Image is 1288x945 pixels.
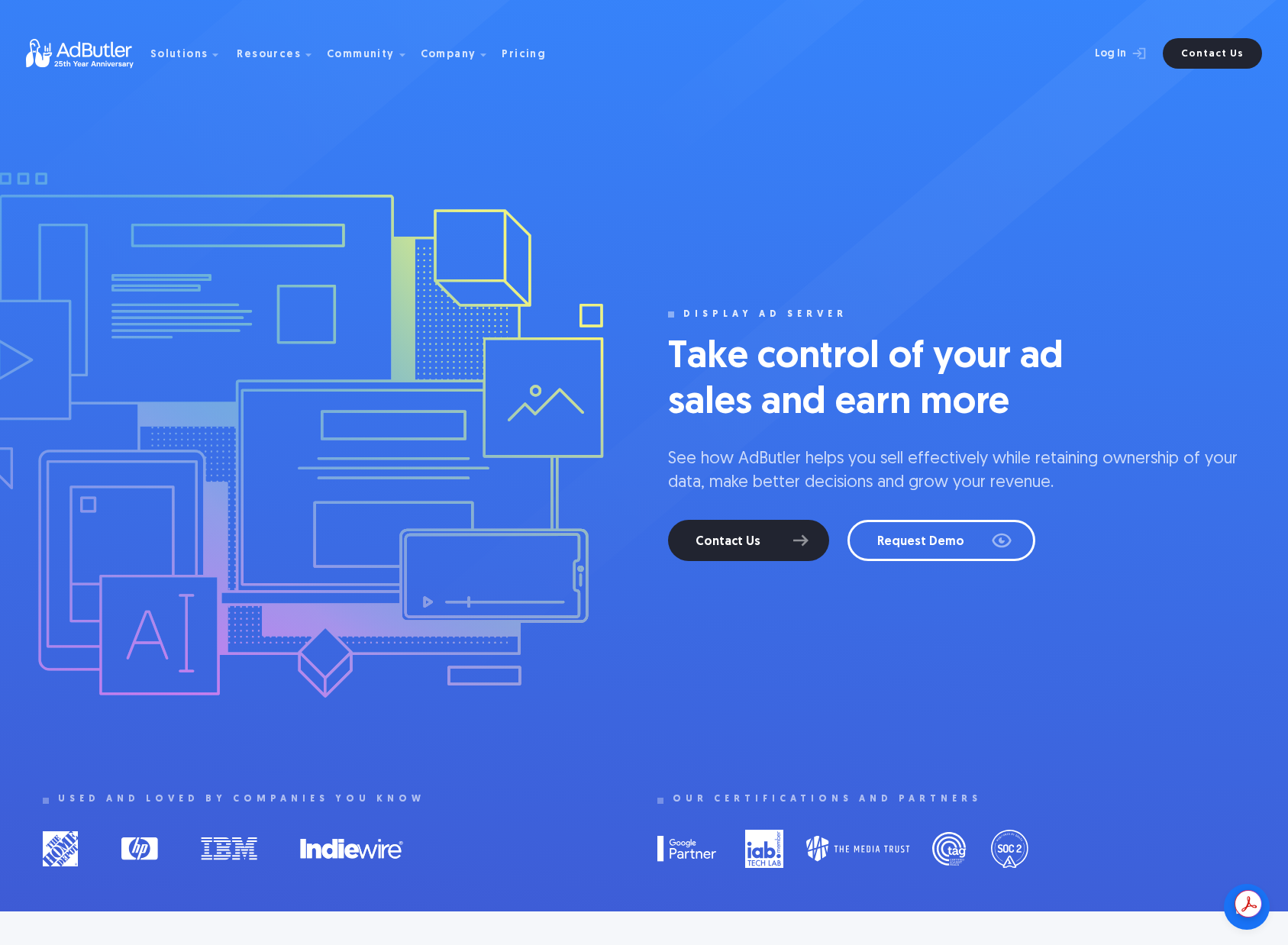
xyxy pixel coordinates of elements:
[58,794,425,805] div: used and loved by companies you know
[327,50,395,60] div: Community
[502,50,546,60] div: Pricing
[668,448,1245,495] p: See how AdButler helps you sell effectively while retaining ownership of your data, make better d...
[502,47,558,60] a: Pricing
[673,794,982,805] div: Our certifications and partners
[150,50,208,60] div: Solutions
[237,50,301,60] div: Resources
[668,520,829,561] a: Contact Us
[421,50,476,60] div: Company
[1224,884,1270,930] a: Open chat
[668,335,1126,427] h1: Take control of your ad sales and earn more
[1054,38,1154,69] a: Log In
[1163,38,1262,69] a: Contact Us
[847,520,1035,561] a: Request Demo
[683,309,847,320] div: display ad server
